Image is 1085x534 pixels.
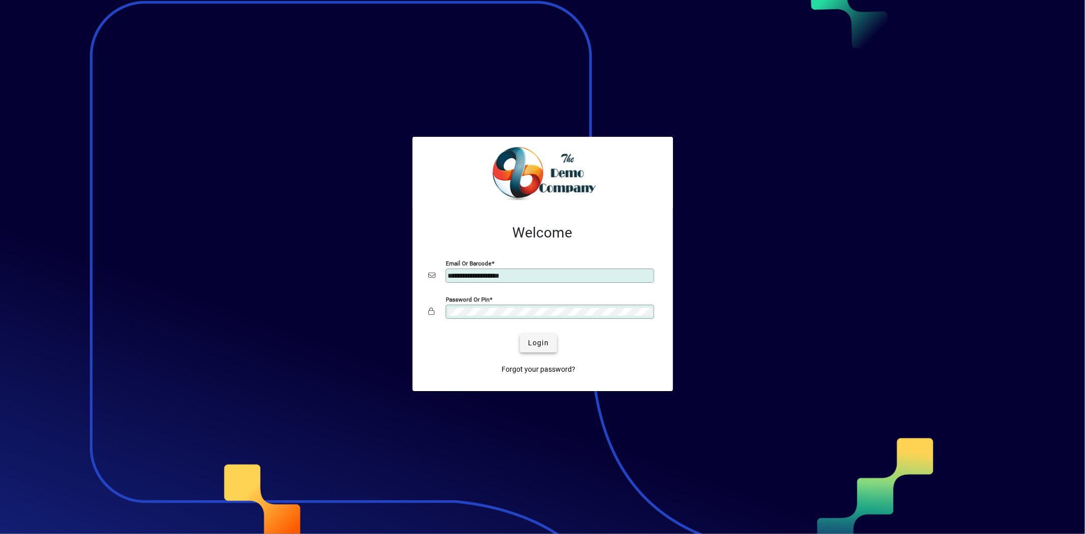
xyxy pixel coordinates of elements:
[528,338,549,348] span: Login
[429,224,657,242] h2: Welcome
[497,361,579,379] a: Forgot your password?
[520,334,557,352] button: Login
[502,364,575,375] span: Forgot your password?
[446,259,492,266] mat-label: Email or Barcode
[446,295,490,303] mat-label: Password or Pin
